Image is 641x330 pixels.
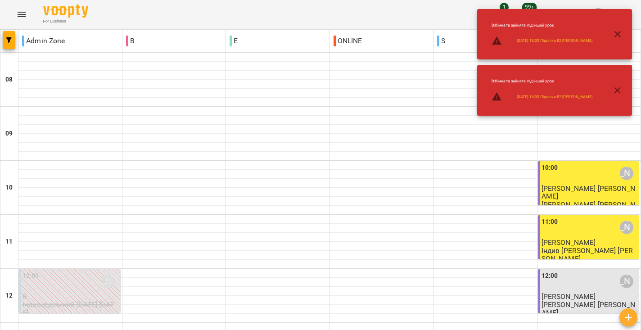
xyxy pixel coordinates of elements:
p: [PERSON_NAME] [PERSON_NAME] [542,201,637,217]
span: For Business [43,18,88,24]
h6: 12 [5,291,13,301]
div: Анастасія Сидорук [620,167,633,180]
p: B [126,36,135,46]
div: Анастасія Сидорук [101,275,115,288]
button: Menu [11,4,32,25]
p: Індивідуальний [DATE]-[DATE] [23,301,118,316]
p: ONLINE [334,36,362,46]
li: B : Кімната зайнята під інший урок [484,19,600,32]
span: 99+ [522,3,537,12]
h6: 09 [5,129,13,139]
div: Анастасія Сидорук [620,275,633,288]
label: 12:00 [542,271,558,281]
p: Індив [PERSON_NAME] [PERSON_NAME] [542,247,637,262]
p: Admin Zone [22,36,65,46]
h6: 10 [5,183,13,193]
span: [PERSON_NAME] [542,292,596,301]
button: Створити урок [619,308,637,326]
img: Voopty Logo [43,5,88,18]
p: E [230,36,238,46]
p: [PERSON_NAME] [PERSON_NAME] [542,301,637,316]
a: [DATE] 18:00 Підлітки В2 [PERSON_NAME] [517,38,593,44]
label: 12:00 [23,271,39,281]
h6: 08 [5,75,13,85]
p: 0 [23,293,118,300]
div: Анастасія Сидорук [620,221,633,234]
label: 11:00 [542,217,558,227]
a: [DATE] 18:00 Підлітки В2 [PERSON_NAME] [517,94,593,100]
p: S [437,36,445,46]
span: [PERSON_NAME] [PERSON_NAME] [542,184,635,200]
span: 1 [500,3,509,12]
h6: 11 [5,237,13,247]
span: [PERSON_NAME] [542,238,596,247]
label: 10:00 [542,163,558,173]
li: B : Кімната зайнята під інший урок [484,75,600,88]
